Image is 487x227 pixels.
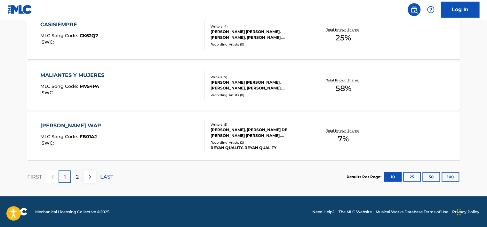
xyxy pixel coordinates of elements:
p: 2 [76,173,79,181]
div: Writers ( 5 ) [211,122,307,127]
a: CASISIEMPREMLC Song Code:CK62Q7ISWC:Writers (4)[PERSON_NAME] [PERSON_NAME], [PERSON_NAME], [PERSO... [27,11,460,59]
a: Privacy Policy [452,209,479,214]
p: Total Known Shares: [326,78,360,82]
img: logo [8,208,28,215]
span: MV54PA [80,83,99,89]
p: Total Known Shares: [326,27,360,32]
button: 25 [403,172,421,181]
div: [PERSON_NAME], [PERSON_NAME] DE [PERSON_NAME] [PERSON_NAME], [PERSON_NAME] [PERSON_NAME], [PERSON... [211,127,307,138]
p: Results Per Page: [347,174,383,180]
div: REYAN QUALITY, REYAN QUALITY [211,145,307,150]
div: Drag [457,203,461,222]
a: [PERSON_NAME] WAPMLC Song Code:FB01AJISWC:Writers (5)[PERSON_NAME], [PERSON_NAME] DE [PERSON_NAME... [27,112,460,160]
p: FIRST [27,173,42,181]
span: CK62Q7 [80,33,98,38]
p: LAST [100,173,113,181]
span: MLC Song Code : [40,83,80,89]
span: 7 % [338,133,349,144]
div: Help [424,3,437,16]
span: MLC Song Code : [40,133,80,139]
span: 58 % [335,82,351,94]
div: Recording Artists ( 0 ) [211,92,307,97]
a: The MLC Website [339,209,372,214]
span: Mechanical Licensing Collective © 2025 [35,209,109,214]
div: Recording Artists ( 0 ) [211,42,307,47]
p: 1 [64,173,66,181]
div: CASISIEMPRE [40,21,98,29]
span: FB01AJ [80,133,97,139]
span: ISWC : [40,140,55,146]
div: [PERSON_NAME] [PERSON_NAME], [PERSON_NAME], [PERSON_NAME], [PERSON_NAME], [PERSON_NAME], [PERSON_... [211,79,307,91]
div: MALIANTES Y MUJERES [40,71,108,79]
div: [PERSON_NAME] WAP [40,122,104,129]
button: 10 [384,172,402,181]
div: [PERSON_NAME] [PERSON_NAME], [PERSON_NAME], [PERSON_NAME], [PERSON_NAME] [211,29,307,40]
div: Writers ( 4 ) [211,24,307,29]
img: right [86,173,94,181]
span: ISWC : [40,89,55,95]
a: Need Help? [312,209,335,214]
a: Musical Works Database Terms of Use [376,209,448,214]
button: 50 [422,172,440,181]
img: MLC Logo [8,5,32,14]
span: MLC Song Code : [40,33,80,38]
span: ISWC : [40,39,55,45]
a: MALIANTES Y MUJERESMLC Song Code:MV54PAISWC:Writers (7)[PERSON_NAME] [PERSON_NAME], [PERSON_NAME]... [27,62,460,110]
p: Total Known Shares: [326,128,360,133]
a: Log In [441,2,479,18]
div: Recording Artists ( 2 ) [211,140,307,145]
img: help [427,6,435,13]
iframe: Chat Widget [455,196,487,227]
span: 25 % [336,32,351,44]
button: 100 [442,172,459,181]
img: search [410,6,418,13]
a: Public Search [408,3,420,16]
div: Writers ( 7 ) [211,74,307,79]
